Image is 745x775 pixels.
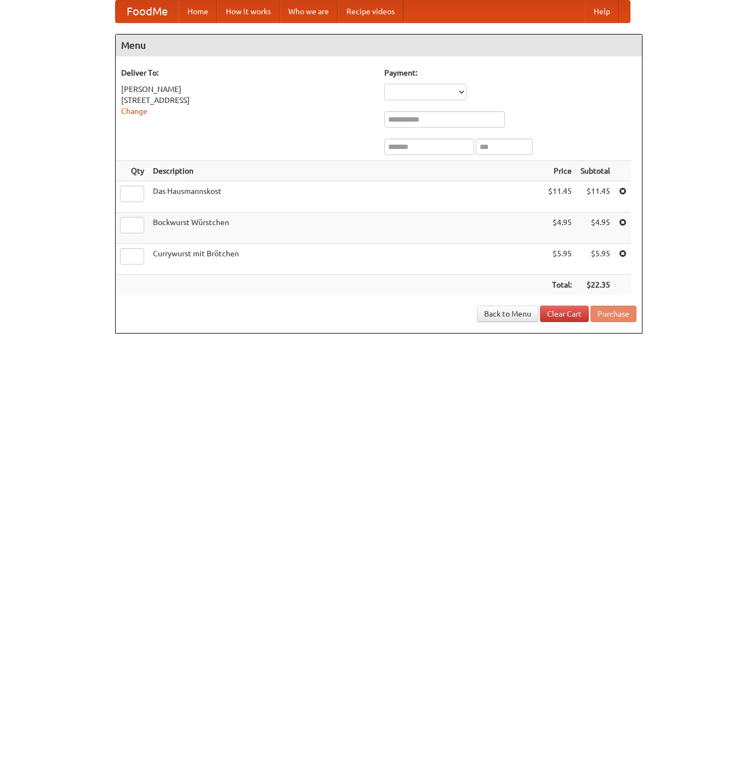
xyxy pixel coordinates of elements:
[576,161,615,181] th: Subtotal
[280,1,338,22] a: Who we are
[544,244,576,275] td: $5.95
[121,107,147,116] a: Change
[384,67,636,78] h5: Payment:
[540,306,589,322] a: Clear Cart
[544,181,576,213] td: $11.45
[477,306,538,322] a: Back to Menu
[121,84,373,95] div: [PERSON_NAME]
[576,181,615,213] td: $11.45
[149,161,544,181] th: Description
[116,1,179,22] a: FoodMe
[149,244,544,275] td: Currywurst mit Brötchen
[179,1,217,22] a: Home
[149,181,544,213] td: Das Hausmannskost
[338,1,403,22] a: Recipe videos
[116,161,149,181] th: Qty
[121,95,373,106] div: [STREET_ADDRESS]
[544,161,576,181] th: Price
[576,244,615,275] td: $5.95
[585,1,619,22] a: Help
[121,67,373,78] h5: Deliver To:
[544,213,576,244] td: $4.95
[576,275,615,295] th: $22.35
[116,35,642,56] h4: Menu
[590,306,636,322] button: Purchase
[576,213,615,244] td: $4.95
[149,213,544,244] td: Bockwurst Würstchen
[544,275,576,295] th: Total:
[217,1,280,22] a: How it works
